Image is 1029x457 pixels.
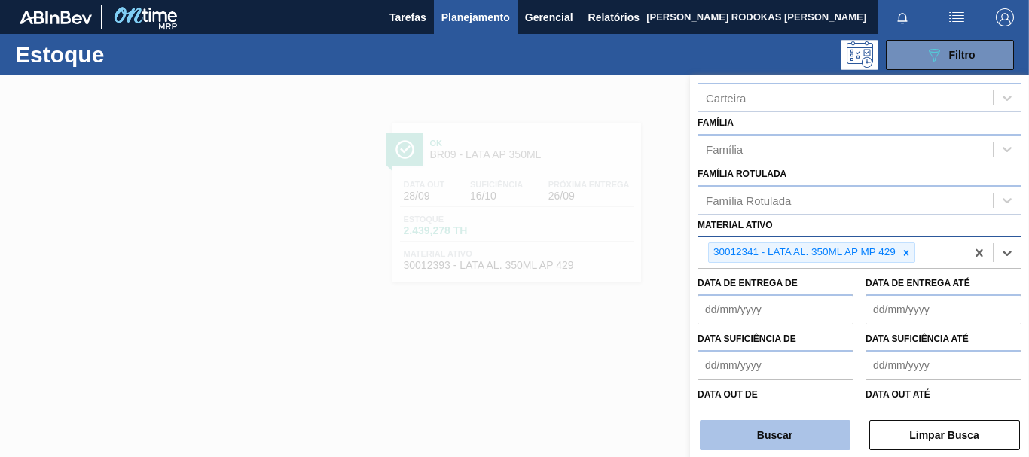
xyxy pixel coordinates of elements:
label: Família Rotulada [698,169,786,179]
input: dd/mm/yyyy [698,294,853,324]
button: Filtro [886,40,1014,70]
span: Tarefas [389,8,426,26]
img: Logout [996,8,1014,26]
h1: Estoque [15,46,226,63]
label: Data suficiência de [698,334,796,344]
label: Data out até [866,389,930,400]
label: Data suficiência até [866,334,969,344]
img: userActions [948,8,966,26]
input: dd/mm/yyyy [866,294,1021,324]
span: Gerencial [525,8,573,26]
label: Data out de [698,389,758,400]
input: dd/mm/yyyy [866,350,1021,380]
button: Notificações [878,7,927,28]
input: dd/mm/yyyy [698,350,853,380]
div: Família [706,142,743,155]
label: Data de Entrega de [698,278,798,288]
div: Carteira [706,91,746,104]
div: Pogramando: nenhum usuário selecionado [841,40,878,70]
label: Família [698,117,734,128]
div: Família Rotulada [706,193,791,206]
span: Relatórios [588,8,640,26]
span: Filtro [949,49,976,61]
span: Planejamento [441,8,510,26]
div: 30012341 - LATA AL. 350ML AP MP 429 [709,243,898,262]
label: Data de Entrega até [866,278,970,288]
img: TNhmsLtSVTkK8tSr43FrP2fwEKptu5GPRR3wAAAABJRU5ErkJggg== [20,11,92,24]
label: Material ativo [698,220,773,230]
